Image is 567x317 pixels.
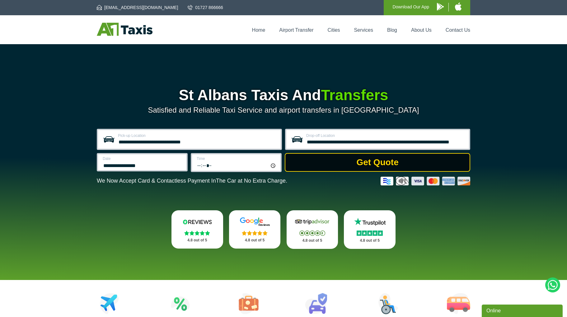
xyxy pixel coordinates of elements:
a: Cities [328,27,340,33]
img: Wheelchair [378,293,398,314]
p: 4.8 out of 5 [236,236,274,244]
img: Google [236,217,274,226]
a: Contact Us [446,27,470,33]
a: Google Stars 4.8 out of 5 [229,210,281,249]
label: Date [103,157,183,161]
p: 4.8 out of 5 [351,237,389,245]
p: 4.8 out of 5 [293,237,331,245]
img: Credit And Debit Cards [381,177,470,185]
p: We Now Accept Card & Contactless Payment In [97,178,287,184]
iframe: chat widget [482,303,564,317]
p: Download Our App [392,3,429,11]
img: Stars [184,231,210,235]
a: Airport Transfer [279,27,313,33]
p: 4.8 out of 5 [178,236,216,244]
img: Stars [299,231,325,236]
img: Minibus [447,293,470,314]
a: Blog [387,27,397,33]
a: 01727 866666 [188,4,223,11]
img: Stars [357,231,383,236]
a: About Us [411,27,432,33]
img: Airport Transfers [100,293,119,314]
img: A1 Taxis Android App [437,3,444,11]
img: Tours [239,293,259,314]
a: Reviews.io Stars 4.8 out of 5 [171,210,223,249]
a: Home [252,27,265,33]
h1: St Albans Taxis And [97,88,470,103]
span: Transfers [321,87,388,103]
img: Stars [242,231,268,235]
label: Drop-off Location [306,134,465,138]
a: [EMAIL_ADDRESS][DOMAIN_NAME] [97,4,178,11]
img: Trustpilot [351,217,388,226]
img: Tripadvisor [293,217,331,226]
button: Get Quote [285,153,470,172]
a: Services [354,27,373,33]
img: Car Rental [305,293,327,314]
p: Satisfied and Reliable Taxi Service and airport transfers in [GEOGRAPHIC_DATA] [97,106,470,114]
img: Reviews.io [179,217,216,226]
label: Time [197,157,277,161]
label: Pick-up Location [118,134,277,138]
a: Tripadvisor Stars 4.8 out of 5 [287,210,338,249]
img: A1 Taxis iPhone App [455,2,462,11]
img: Attractions [171,293,190,314]
a: Trustpilot Stars 4.8 out of 5 [344,210,396,249]
span: The Car at No Extra Charge. [216,178,287,184]
img: A1 Taxis St Albans LTD [97,23,152,36]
